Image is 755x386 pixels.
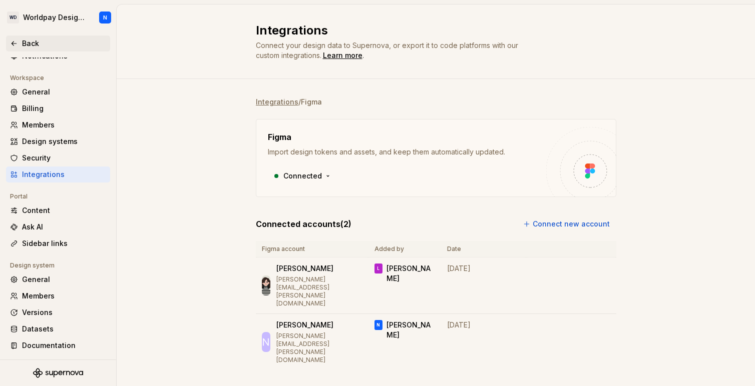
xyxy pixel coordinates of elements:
[103,13,107,21] div: N
[6,117,110,133] a: Members
[276,263,333,273] p: [PERSON_NAME]
[6,219,110,235] a: Ask AI
[323,50,362,60] a: Learn more
[22,153,106,163] div: Security
[6,72,48,84] div: Workspace
[33,368,83,378] svg: Supernova Logo
[268,147,546,157] div: Import design tokens and assets, and keep them automatically updated.
[2,6,114,28] button: WDWorldpay Design SystemN
[6,271,110,287] a: General
[368,241,441,257] th: Added by
[533,219,610,229] span: Connect new account
[6,166,110,182] a: Integrations
[6,84,110,100] a: General
[6,100,110,116] a: Billing
[22,307,106,317] div: Versions
[6,259,59,271] div: Design system
[22,222,106,232] div: Ask AI
[23,12,87,22] div: Worldpay Design System
[441,314,526,370] td: [DATE]
[6,304,110,320] a: Versions
[22,274,106,284] div: General
[256,22,604,38] h2: Integrations
[268,167,336,185] button: Connected
[22,238,106,248] div: Sidebar links
[377,263,380,273] div: L
[256,241,368,257] th: Figma account
[22,205,106,215] div: Content
[268,131,291,143] h4: Figma
[22,136,106,146] div: Design systems
[301,97,322,106] li: Figma
[22,324,106,334] div: Datasets
[7,11,19,23] div: WD
[22,120,106,130] div: Members
[6,202,110,218] a: Content
[321,52,364,59] span: .
[22,103,106,113] div: Billing
[22,38,106,48] div: Back
[256,41,520,59] span: Connect your design data to Supernova, or export it to code platforms with our custom integrations.
[22,291,106,301] div: Members
[262,275,270,295] img: Lucy
[22,169,106,179] div: Integrations
[6,190,32,202] div: Portal
[6,321,110,337] a: Datasets
[6,150,110,166] a: Security
[387,320,435,340] p: [PERSON_NAME]
[387,263,435,283] p: [PERSON_NAME]
[6,35,110,51] a: Back
[441,241,526,257] th: Date
[441,257,526,314] td: [DATE]
[6,235,110,251] a: Sidebar links
[22,87,106,97] div: General
[298,97,301,106] li: /
[276,320,333,330] p: [PERSON_NAME]
[256,97,298,107] a: Integrations
[276,332,362,364] p: [PERSON_NAME][EMAIL_ADDRESS][PERSON_NAME][DOMAIN_NAME]
[6,133,110,149] a: Design systems
[6,288,110,304] a: Members
[6,337,110,353] a: Documentation
[376,320,380,330] div: N
[256,218,351,230] p: Connected accounts ( 2 )
[276,275,362,307] p: [PERSON_NAME][EMAIL_ADDRESS][PERSON_NAME][DOMAIN_NAME]
[518,215,616,233] button: Connect new account
[283,171,322,181] p: Connected
[262,332,270,352] img: Nishant
[22,340,106,350] div: Documentation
